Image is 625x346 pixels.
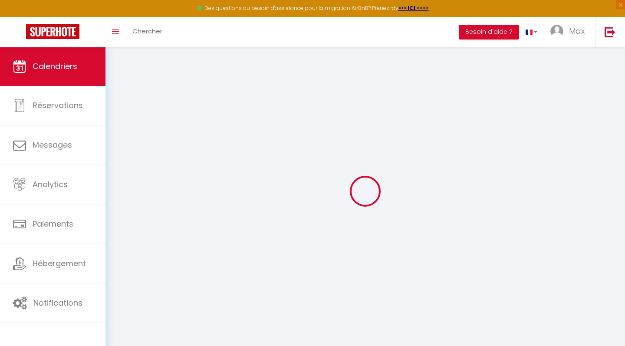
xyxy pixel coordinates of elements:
[459,25,519,40] button: Besoin d'aide ?
[33,139,72,150] span: Messages
[26,24,79,39] img: Super Booking
[33,297,82,308] span: Notifications
[33,61,77,72] span: Calendriers
[550,25,563,38] img: ...
[33,100,83,111] span: Réservations
[33,179,68,190] span: Analytics
[33,258,86,269] span: Hébergement
[126,17,169,47] a: Chercher
[132,26,162,36] span: Chercher
[605,26,615,37] img: logout
[33,218,73,229] span: Paiements
[398,4,429,12] a: >>> ICI <<<<
[569,26,585,36] span: Max
[544,17,595,47] a: ... Max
